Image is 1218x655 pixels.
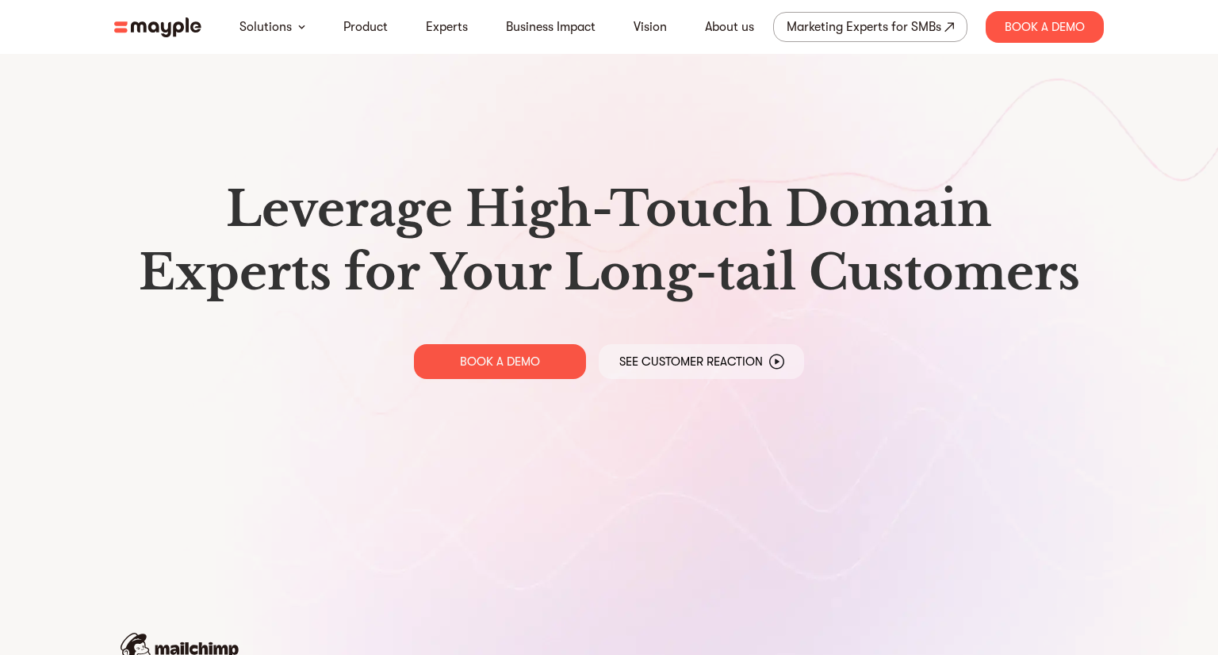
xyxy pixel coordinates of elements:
a: Vision [634,17,667,36]
a: Product [343,17,388,36]
img: mayple-logo [114,17,201,37]
img: arrow-down [298,25,305,29]
div: Marketing Experts for SMBs [787,16,941,38]
a: Marketing Experts for SMBs [773,12,967,42]
h1: Leverage High-Touch Domain Experts for Your Long-tail Customers [127,178,1091,305]
a: Experts [426,17,468,36]
p: BOOK A DEMO [460,354,540,370]
a: BOOK A DEMO [414,344,586,379]
a: About us [705,17,754,36]
a: Business Impact [506,17,596,36]
a: Solutions [239,17,292,36]
div: Book A Demo [986,11,1104,43]
a: See Customer Reaction [599,344,804,379]
p: See Customer Reaction [619,354,763,370]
